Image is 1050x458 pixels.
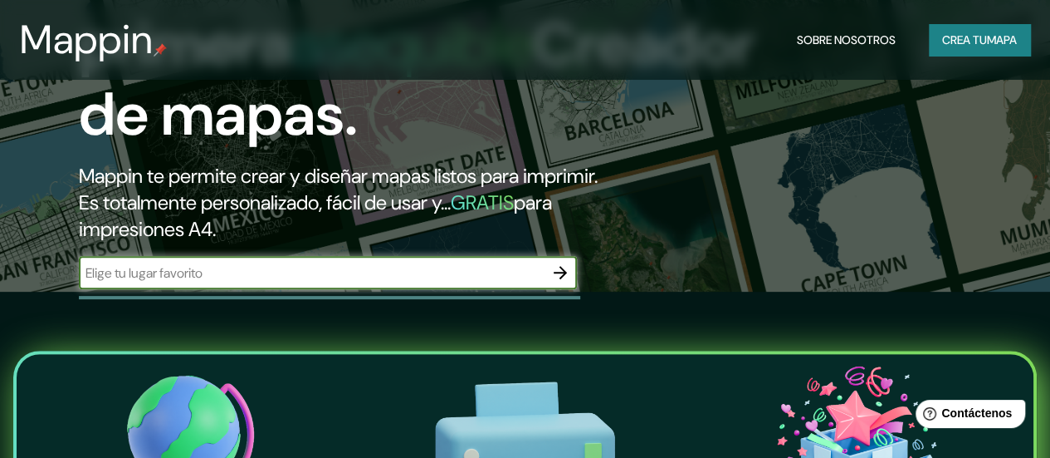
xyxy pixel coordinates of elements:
[987,32,1017,47] font: mapa
[79,263,544,283] input: Elige tu lugar favorito
[79,190,552,242] font: para impresiones A4.
[797,32,896,47] font: Sobre nosotros
[451,190,514,215] font: GRATIS
[79,190,451,215] font: Es totalmente personalizado, fácil de usar y...
[929,24,1030,56] button: Crea tumapa
[20,13,154,66] font: Mappin
[79,163,598,189] font: Mappin te permite crear y diseñar mapas listos para imprimir.
[902,393,1032,440] iframe: Lanzador de widgets de ayuda
[942,32,987,47] font: Crea tu
[154,43,167,57] img: pin de mapeo
[790,24,902,56] button: Sobre nosotros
